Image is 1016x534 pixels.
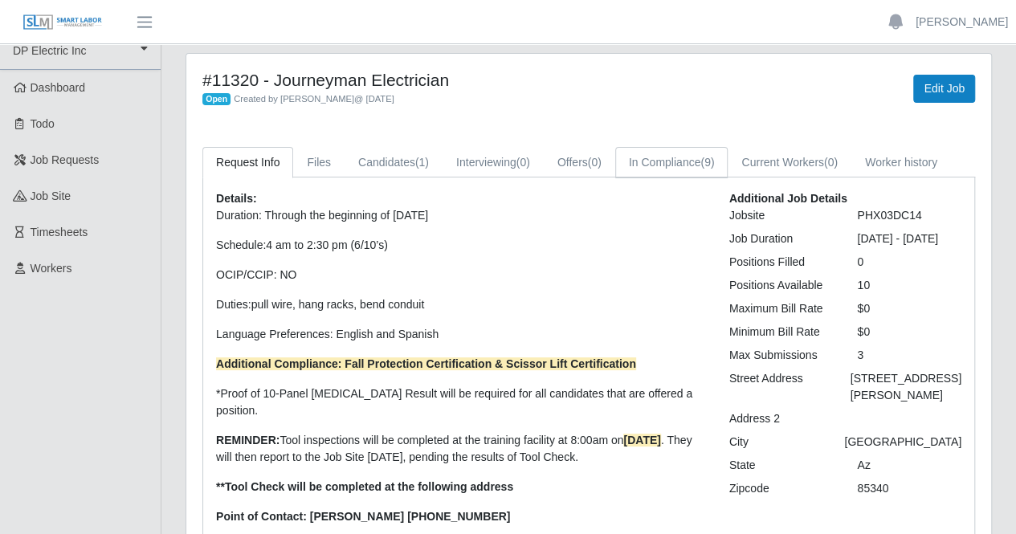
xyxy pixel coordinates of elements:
[615,147,728,178] a: In Compliance
[851,147,951,178] a: Worker history
[216,207,705,224] p: Duration: Through the beginning of [DATE]
[717,277,846,294] div: Positions Available
[717,230,846,247] div: Job Duration
[31,226,88,238] span: Timesheets
[216,434,280,446] strong: REMINDER:
[216,296,705,313] p: Duties:
[913,75,975,103] a: Edit Job
[31,262,72,275] span: Workers
[916,14,1008,31] a: [PERSON_NAME]
[443,147,544,178] a: Interviewing
[717,347,846,364] div: Max Submissions
[717,324,846,340] div: Minimum Bill Rate
[832,434,973,450] div: [GEOGRAPHIC_DATA]
[717,207,846,224] div: Jobsite
[415,156,429,169] span: (1)
[202,70,643,90] h4: #11320 - Journeyman Electrician
[717,457,846,474] div: State
[845,324,973,340] div: $0
[717,480,846,497] div: Zipcode
[588,156,602,169] span: (0)
[544,147,615,178] a: Offers
[717,410,846,427] div: Address 2
[824,156,838,169] span: (0)
[623,434,660,446] strong: [DATE]
[22,14,103,31] img: SLM Logo
[845,230,973,247] div: [DATE] - [DATE]
[31,117,55,130] span: Todo
[202,147,293,178] a: Request Info
[202,93,231,106] span: Open
[700,156,714,169] span: (9)
[216,432,705,466] p: Tool inspections will be completed at the training facility at 8:00am on . They will then report ...
[216,192,257,205] b: Details:
[216,510,510,523] strong: Point of Contact: [PERSON_NAME] [PHONE_NUMBER]
[845,347,973,364] div: 3
[845,457,973,474] div: Az
[845,207,973,224] div: PHX03DC14
[266,238,387,251] span: 4 am to 2:30 pm (6/10’s)
[717,300,846,317] div: Maximum Bill Rate
[31,81,86,94] span: Dashboard
[216,357,636,370] strong: Additional Compliance: Fall Protection Certification & Scissor Lift Certification
[845,277,973,294] div: 10
[845,480,973,497] div: 85340
[516,156,530,169] span: (0)
[216,480,513,493] strong: **Tool Check will be completed at the following address
[216,326,705,343] p: Language Preferences: English and Spanish
[293,147,345,178] a: Files
[31,190,71,202] span: job site
[845,254,973,271] div: 0
[31,153,100,166] span: Job Requests
[717,434,833,450] div: City
[216,385,705,419] p: *Proof of 10-Panel [MEDICAL_DATA] Result will be required for all candidates that are offered a p...
[839,370,973,404] div: [STREET_ADDRESS][PERSON_NAME]
[717,370,839,404] div: Street Address
[216,237,705,254] p: Schedule:
[717,254,846,271] div: Positions Filled
[216,267,705,283] p: OCIP/CCIP: NO
[234,94,394,104] span: Created by [PERSON_NAME] @ [DATE]
[728,147,851,178] a: Current Workers
[251,298,425,311] span: pull wire, hang racks, bend conduit
[845,300,973,317] div: $0
[729,192,847,205] b: Additional Job Details
[345,147,443,178] a: Candidates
